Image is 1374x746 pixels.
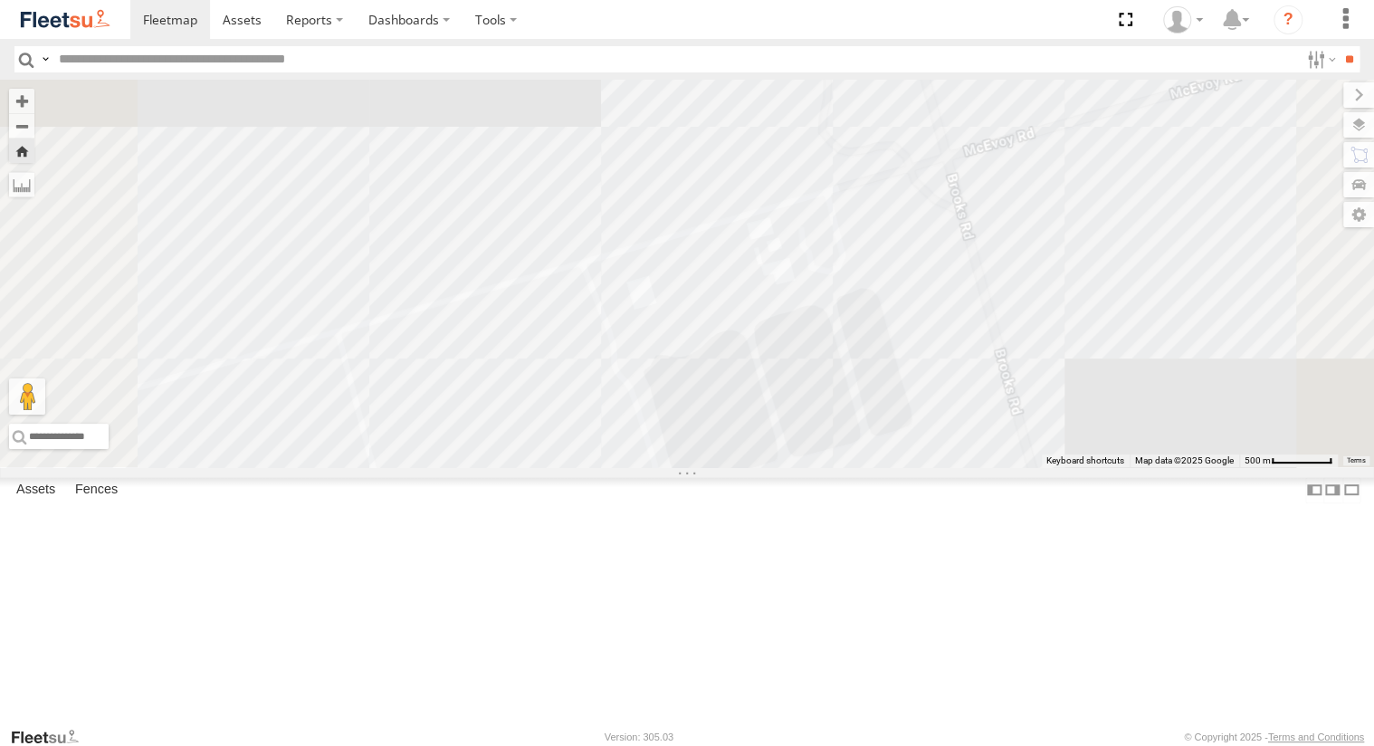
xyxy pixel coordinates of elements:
label: Assets [7,477,64,502]
button: Map Scale: 500 m per 64 pixels [1239,454,1338,467]
i: ? [1274,5,1302,34]
img: fleetsu-logo-horizontal.svg [18,7,112,32]
button: Keyboard shortcuts [1046,454,1124,467]
a: Terms and Conditions [1268,732,1364,742]
label: Search Query [38,46,52,72]
span: 500 m [1245,455,1271,465]
a: Visit our Website [10,728,93,746]
label: Dock Summary Table to the Right [1323,477,1341,503]
div: Kellie Roberts [1157,6,1209,33]
div: © Copyright 2025 - [1184,732,1364,742]
label: Search Filter Options [1300,46,1339,72]
button: Zoom in [9,89,34,113]
a: Terms [1347,457,1366,464]
label: Map Settings [1343,202,1374,227]
label: Measure [9,172,34,197]
span: Map data ©2025 Google [1135,455,1234,465]
label: Fences [66,477,127,502]
button: Drag Pegman onto the map to open Street View [9,378,45,415]
button: Zoom Home [9,139,34,163]
button: Zoom out [9,113,34,139]
label: Hide Summary Table [1342,477,1360,503]
div: Version: 305.03 [605,732,673,742]
label: Dock Summary Table to the Left [1305,477,1323,503]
